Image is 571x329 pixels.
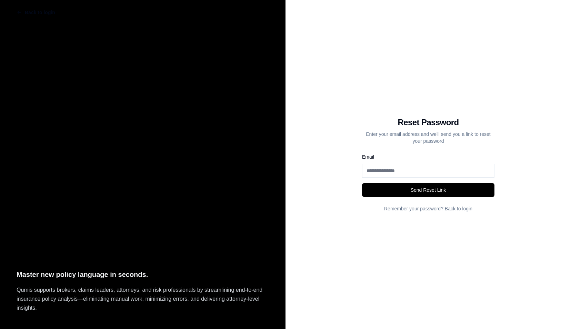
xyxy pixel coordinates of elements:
label: Email [362,154,374,160]
p: Enter your email address and we'll send you a link to reset your password [362,131,494,144]
p: Master new policy language in seconds. [17,269,269,280]
p: Remember your password? [362,205,494,212]
button: Back to login [11,6,61,19]
h1: Reset Password [362,117,494,128]
p: Qumis supports brokers, claims leaders, attorneys, and risk professionals by streamlining end-to-... [17,286,269,312]
button: Send Reset Link [362,183,494,197]
a: Back to login [445,206,472,211]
